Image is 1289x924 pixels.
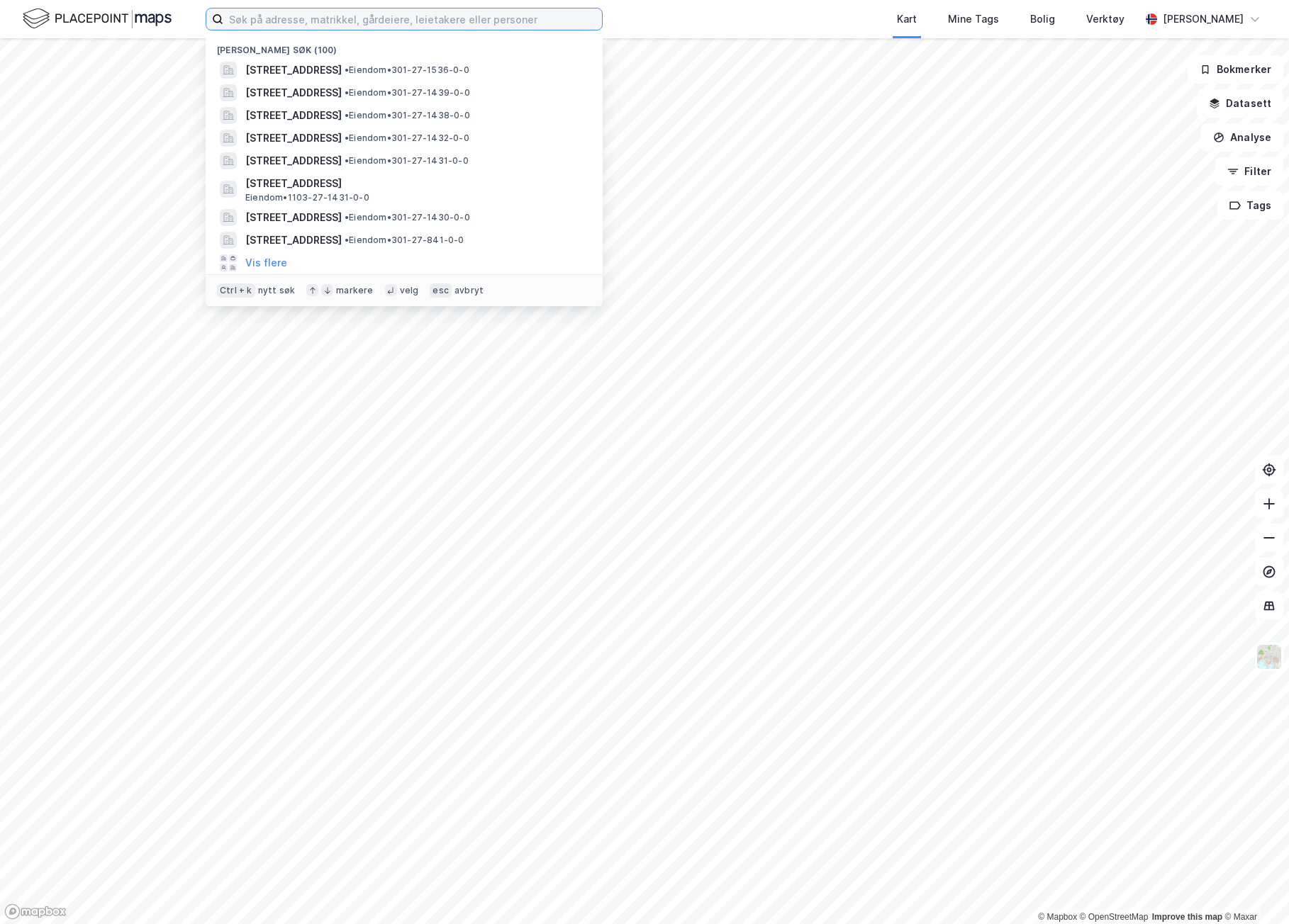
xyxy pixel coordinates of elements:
span: Eiendom • 1103-27-1431-0-0 [245,192,369,203]
div: Kart [897,11,917,28]
span: Eiendom • 301-27-1536-0-0 [345,64,469,76]
img: Z [1256,643,1283,670]
span: [STREET_ADDRESS] [245,84,342,101]
span: [STREET_ADDRESS] [245,107,342,124]
span: Eiendom • 301-27-1430-0-0 [345,212,470,223]
button: Analyse [1201,123,1283,152]
span: Eiendom • 301-27-1438-0-0 [345,110,470,121]
iframe: Chat Widget [1218,856,1289,924]
a: OpenStreetMap [1080,912,1149,922]
span: Eiendom • 301-27-1439-0-0 [345,87,470,98]
span: • [345,235,349,245]
div: avbryt [454,285,484,296]
span: [STREET_ADDRESS] [245,152,342,169]
div: markere [336,285,373,296]
div: nytt søk [258,285,296,296]
button: Bokmerker [1188,55,1283,84]
div: [PERSON_NAME] [1163,11,1244,28]
span: • [345,110,349,120]
span: [STREET_ADDRESS] [245,209,342,226]
button: Tags [1217,191,1283,220]
span: • [345,64,349,75]
div: Verktøy [1086,11,1125,28]
div: Kontrollprogram for chat [1218,856,1289,924]
span: • [345,133,349,143]
button: Vis flere [245,254,287,271]
span: • [345,155,349,166]
div: esc [430,283,452,298]
span: [STREET_ADDRESS] [245,232,342,249]
button: Filter [1215,157,1283,186]
span: [STREET_ADDRESS] [245,175,586,192]
div: Mine Tags [948,11,999,28]
span: [STREET_ADDRESS] [245,130,342,147]
span: Eiendom • 301-27-841-0-0 [345,235,464,246]
div: Ctrl + k [217,283,255,298]
span: Eiendom • 301-27-1431-0-0 [345,155,469,167]
a: Mapbox [1038,912,1077,922]
img: logo.f888ab2527a4732fd821a326f86c7f29.svg [23,6,172,31]
div: [PERSON_NAME] søk (100) [206,33,603,59]
span: [STREET_ADDRESS] [245,62,342,79]
span: • [345,212,349,222]
a: Mapbox homepage [4,903,67,920]
span: Eiendom • 301-27-1432-0-0 [345,133,469,144]
div: Bolig [1030,11,1055,28]
button: Datasett [1197,89,1283,118]
a: Improve this map [1152,912,1222,922]
div: velg [400,285,419,296]
span: • [345,87,349,98]
input: Søk på adresse, matrikkel, gårdeiere, leietakere eller personer [223,9,602,30]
